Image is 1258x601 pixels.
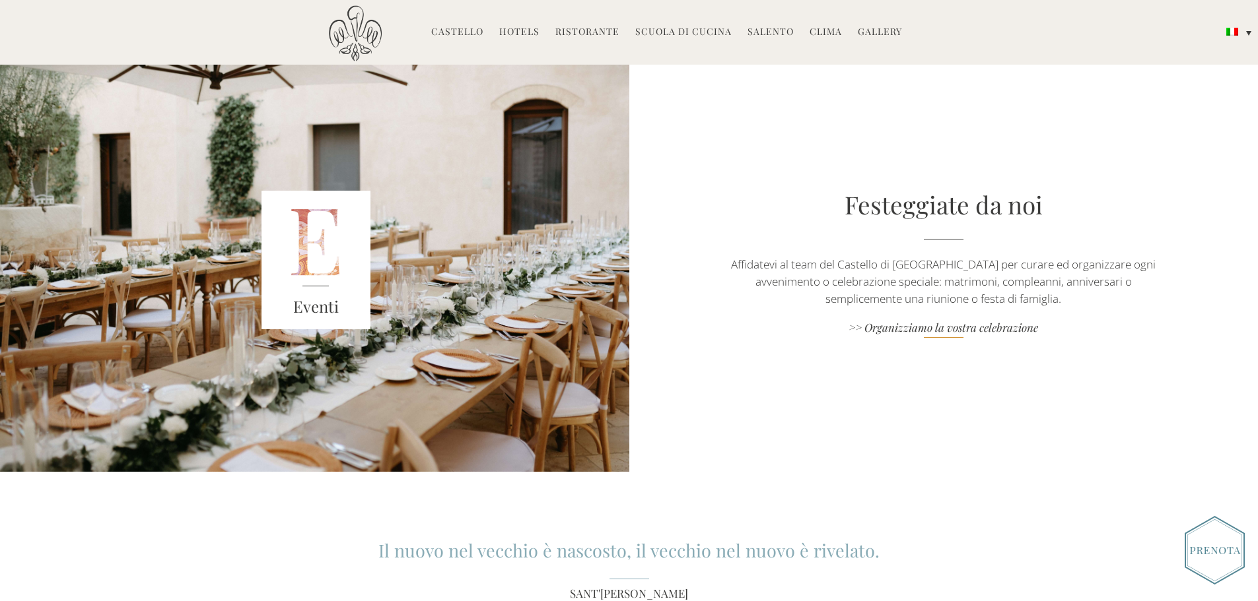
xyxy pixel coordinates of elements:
p: Affidatevi al team del Castello di [GEOGRAPHIC_DATA] per curare ed organizzare ogni avvenimento o... [723,256,1164,307]
h3: Eventi [262,295,371,319]
a: >> Organizziamo la vostra celebrazione [723,320,1164,338]
p: Il nuovo nel vecchio è nascosto, il vecchio nel nuovo è rivelato. [306,540,953,560]
a: Festeggiate da noi [845,188,1043,220]
img: Castello di Ugento [329,5,382,61]
a: Castello [431,25,483,40]
a: Gallery [858,25,902,40]
img: Book_Button_Italian.png [1185,516,1245,585]
a: Hotels [499,25,540,40]
a: Scuola di Cucina [635,25,732,40]
a: Ristorante [555,25,619,40]
img: E_red.png [262,191,371,329]
img: Italiano [1226,28,1238,36]
a: Clima [810,25,842,40]
a: Salento [748,25,794,40]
